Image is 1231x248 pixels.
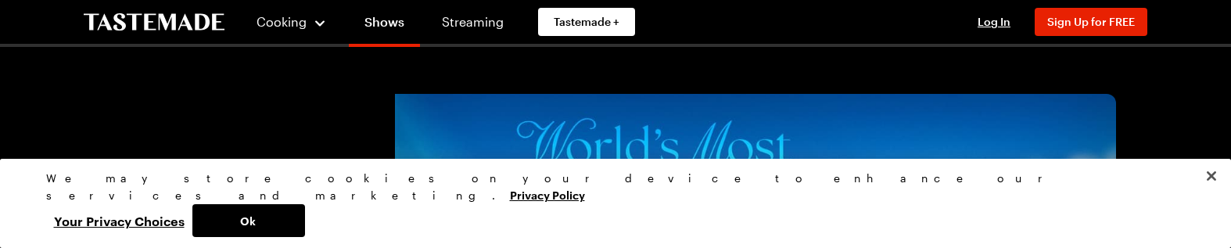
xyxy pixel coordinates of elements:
[84,13,224,31] a: To Tastemade Home Page
[554,14,619,30] span: Tastemade +
[115,156,379,212] h2: World's Most Incredible Hotels
[538,8,635,36] a: Tastemade +
[46,170,1172,204] div: We may store cookies on your device to enhance our services and marketing.
[192,204,305,237] button: Ok
[349,3,420,47] a: Shows
[1194,159,1229,193] button: Close
[256,3,327,41] button: Cooking
[978,15,1010,28] span: Log In
[46,204,192,237] button: Your Privacy Choices
[257,14,307,29] span: Cooking
[1035,8,1147,36] button: Sign Up for FREE
[46,170,1172,237] div: Privacy
[963,14,1025,30] button: Log In
[510,187,585,202] a: More information about your privacy, opens in a new tab
[1047,15,1135,28] span: Sign Up for FREE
